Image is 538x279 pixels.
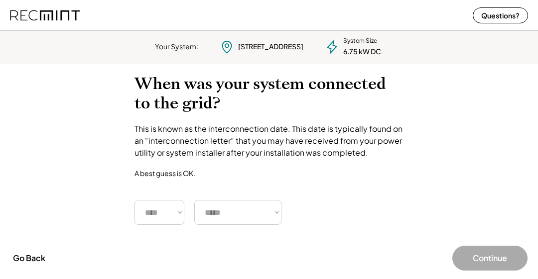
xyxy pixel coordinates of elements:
[343,37,377,45] div: System Size
[343,47,381,57] div: 6.75 kW DC
[134,169,195,178] div: A best guess is OK.
[155,42,198,52] div: Your System:
[134,123,403,159] div: This is known as the interconnection date. This date is typically found on an “interconnection le...
[134,74,403,113] h2: When was your system connected to the grid?
[10,2,80,28] img: recmint-logotype%403x%20%281%29.jpeg
[473,7,528,23] button: Questions?
[452,246,528,271] button: Continue
[238,42,303,52] div: [STREET_ADDRESS]
[10,247,48,269] button: Go Back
